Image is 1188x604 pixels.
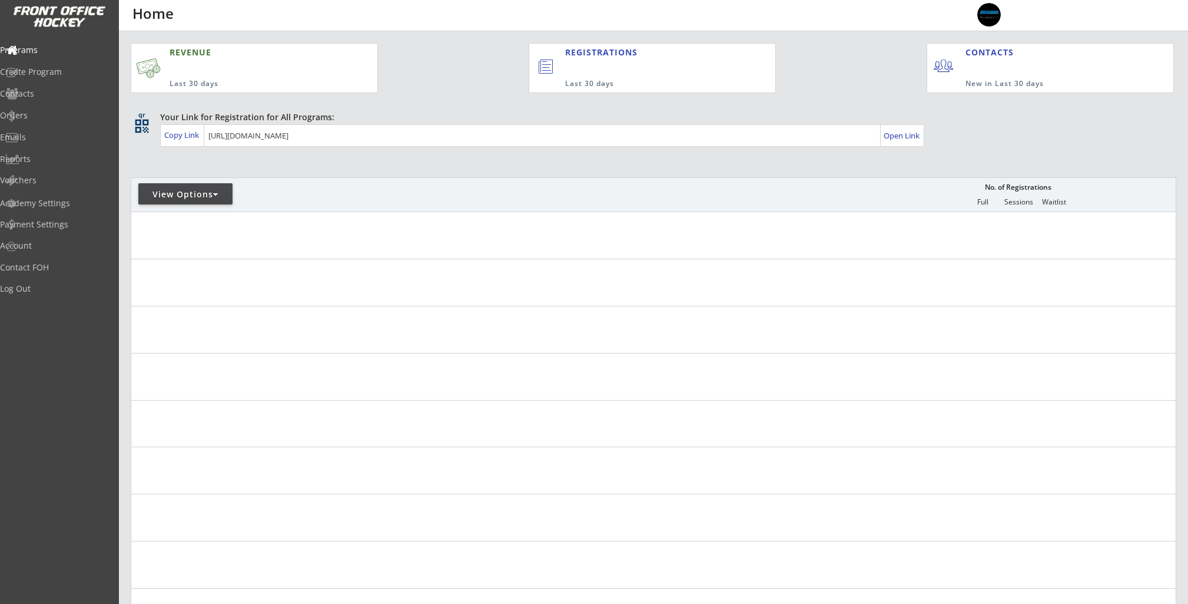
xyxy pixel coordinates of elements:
div: REGISTRATIONS [565,47,721,58]
div: qr [134,111,148,119]
div: No. of Registrations [981,183,1054,192]
a: Open Link [884,127,921,144]
button: qr_code [133,117,151,135]
div: Last 30 days [170,79,320,89]
div: Open Link [884,131,921,141]
div: New in Last 30 days [965,79,1119,89]
div: REVENUE [170,47,320,58]
div: CONTACTS [965,47,1019,58]
div: Last 30 days [565,79,727,89]
div: Waitlist [1036,198,1071,206]
div: View Options [138,189,233,200]
div: Copy Link [164,130,201,140]
div: Your Link for Registration for All Programs: [160,111,1140,123]
div: Full [965,198,1000,206]
div: Sessions [1001,198,1036,206]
